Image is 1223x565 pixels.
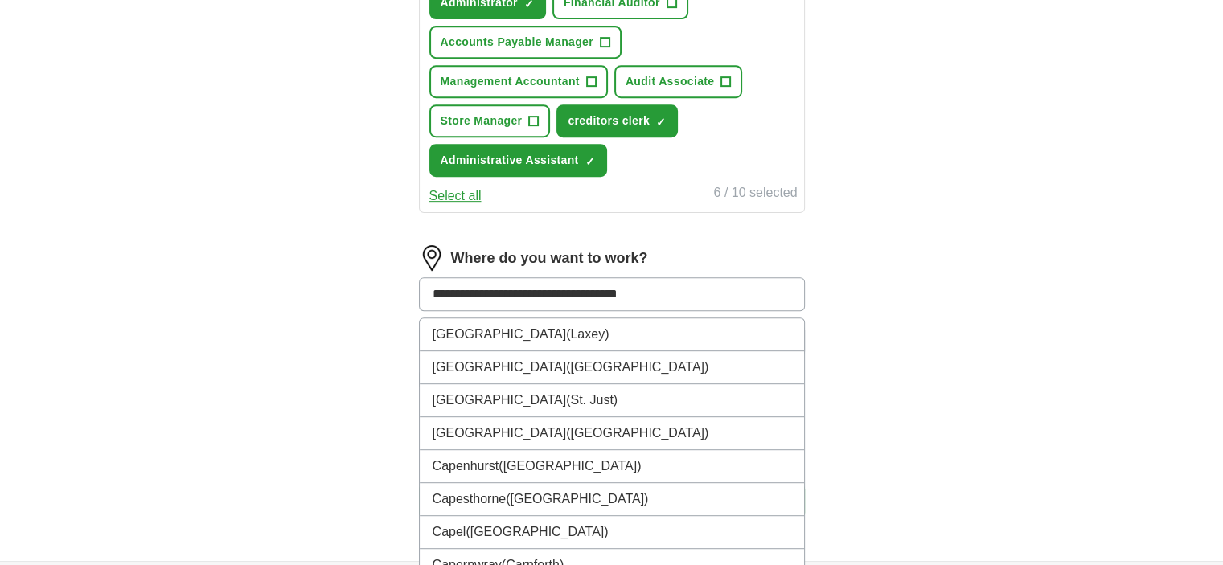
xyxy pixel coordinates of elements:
[499,459,641,473] span: ([GEOGRAPHIC_DATA])
[713,183,797,206] div: 6 / 10 selected
[566,426,708,440] span: ([GEOGRAPHIC_DATA])
[441,113,523,129] span: Store Manager
[556,104,678,137] button: creditors clerk✓
[656,116,666,129] span: ✓
[420,483,804,516] li: Capesthorne
[429,144,607,177] button: Administrative Assistant✓
[429,104,551,137] button: Store Manager
[441,73,580,90] span: Management Accountant
[441,152,579,169] span: Administrative Assistant
[420,417,804,450] li: [GEOGRAPHIC_DATA]
[429,186,482,206] button: Select all
[420,450,804,483] li: Capenhurst
[429,26,622,59] button: Accounts Payable Manager
[441,34,593,51] span: Accounts Payable Manager
[420,384,804,417] li: [GEOGRAPHIC_DATA]
[420,318,804,351] li: [GEOGRAPHIC_DATA]
[568,113,650,129] span: creditors clerk
[566,360,708,374] span: ([GEOGRAPHIC_DATA])
[420,516,804,549] li: Capel
[429,65,608,98] button: Management Accountant
[451,248,648,269] label: Where do you want to work?
[614,65,743,98] button: Audit Associate
[419,245,445,271] img: location.png
[566,393,618,407] span: (St. Just)
[420,351,804,384] li: [GEOGRAPHIC_DATA]
[466,525,608,538] span: ([GEOGRAPHIC_DATA])
[506,492,648,506] span: ([GEOGRAPHIC_DATA])
[566,327,609,341] span: (Laxey)
[626,73,715,90] span: Audit Associate
[585,155,595,168] span: ✓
